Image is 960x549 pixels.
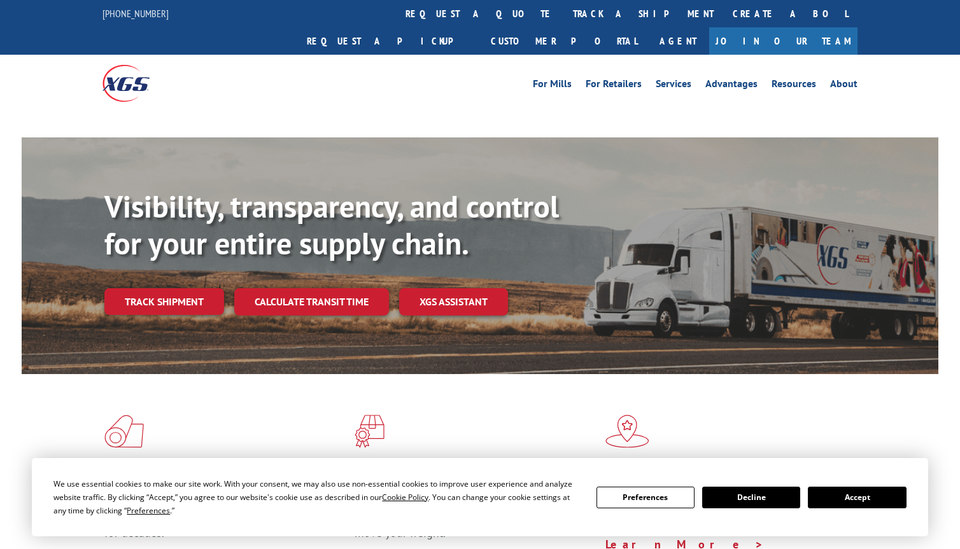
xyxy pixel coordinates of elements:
[702,487,800,508] button: Decline
[481,27,647,55] a: Customer Portal
[808,487,906,508] button: Accept
[104,415,144,448] img: xgs-icon-total-supply-chain-intelligence-red
[382,492,428,503] span: Cookie Policy
[104,186,559,263] b: Visibility, transparency, and control for your entire supply chain.
[705,79,758,93] a: Advantages
[656,79,691,93] a: Services
[586,79,642,93] a: For Retailers
[53,477,581,517] div: We use essential cookies to make our site work. With your consent, we may also use non-essential ...
[104,495,344,540] span: As an industry carrier of choice, XGS has brought innovation and dedication to flooring logistics...
[297,27,481,55] a: Request a pickup
[399,288,508,316] a: XGS ASSISTANT
[533,79,572,93] a: For Mills
[830,79,858,93] a: About
[709,27,858,55] a: Join Our Team
[234,288,389,316] a: Calculate transit time
[127,505,170,516] span: Preferences
[102,7,169,20] a: [PHONE_NUMBER]
[596,487,695,508] button: Preferences
[647,27,709,55] a: Agent
[355,415,385,448] img: xgs-icon-focused-on-flooring-red
[605,415,649,448] img: xgs-icon-flagship-distribution-model-red
[104,288,224,315] a: Track shipment
[32,458,928,536] div: Cookie Consent Prompt
[772,79,816,93] a: Resources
